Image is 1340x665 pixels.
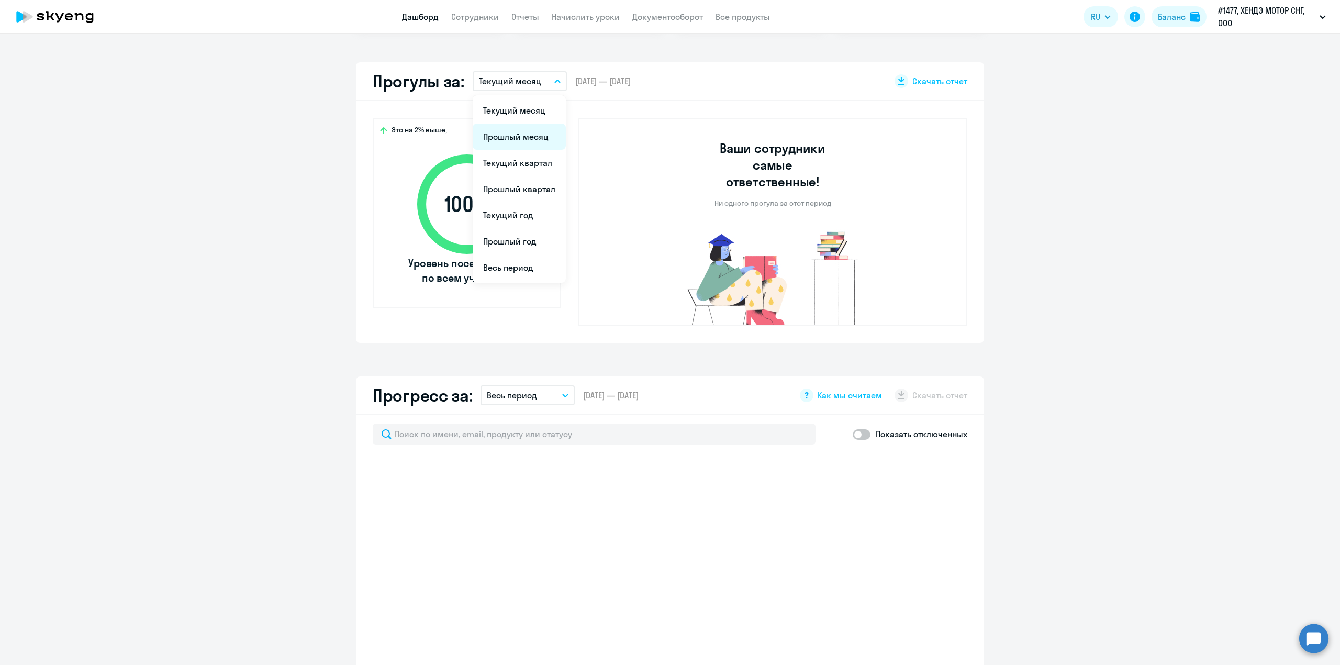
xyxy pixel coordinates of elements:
span: Это на 2% выше, [392,125,447,138]
button: Текущий месяц [473,71,567,91]
span: RU [1091,10,1100,23]
span: 100 % [407,192,527,217]
p: Текущий месяц [479,75,541,87]
p: #1477, ХЕНДЭ МОТОР СНГ, ООО [1218,4,1315,29]
ul: RU [473,95,566,283]
h2: Прогресс за: [373,385,472,406]
button: Балансbalance [1152,6,1207,27]
span: [DATE] — [DATE] [575,75,631,87]
div: Баланс [1158,10,1186,23]
p: Весь период [487,389,537,402]
h2: Прогулы за: [373,71,464,92]
button: RU [1084,6,1118,27]
span: Как мы считаем [818,390,882,401]
a: Дашборд [402,12,439,22]
button: Весь период [481,385,575,405]
p: Ни одного прогула за этот период [714,198,831,208]
a: Начислить уроки [552,12,620,22]
span: Уровень посещаемости по всем ученикам [407,256,527,285]
a: Сотрудники [451,12,499,22]
span: [DATE] — [DATE] [583,390,639,401]
button: #1477, ХЕНДЭ МОТОР СНГ, ООО [1213,4,1331,29]
input: Поиск по имени, email, продукту или статусу [373,424,816,445]
p: Показать отключенных [876,428,967,440]
img: balance [1190,12,1200,22]
a: Отчеты [511,12,539,22]
a: Все продукты [716,12,770,22]
h3: Ваши сотрудники самые ответственные! [706,140,840,190]
a: Документооборот [632,12,703,22]
span: Скачать отчет [912,75,967,87]
img: no-truants [668,229,878,325]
